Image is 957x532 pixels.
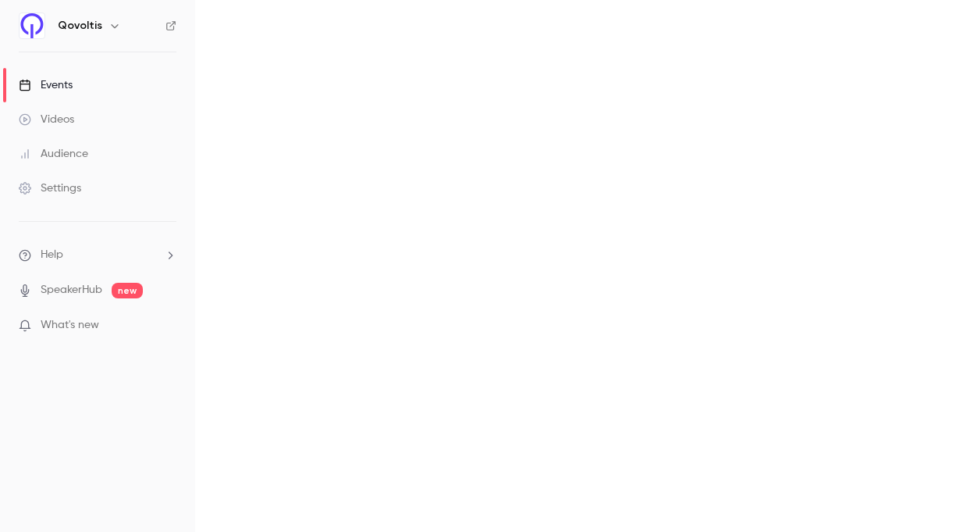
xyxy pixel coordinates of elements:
[19,180,81,196] div: Settings
[19,77,73,93] div: Events
[19,146,88,162] div: Audience
[41,247,63,263] span: Help
[41,317,99,334] span: What's new
[19,112,74,127] div: Videos
[20,13,44,38] img: Qovoltis
[19,247,176,263] li: help-dropdown-opener
[112,283,143,298] span: new
[58,18,102,34] h6: Qovoltis
[41,282,102,298] a: SpeakerHub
